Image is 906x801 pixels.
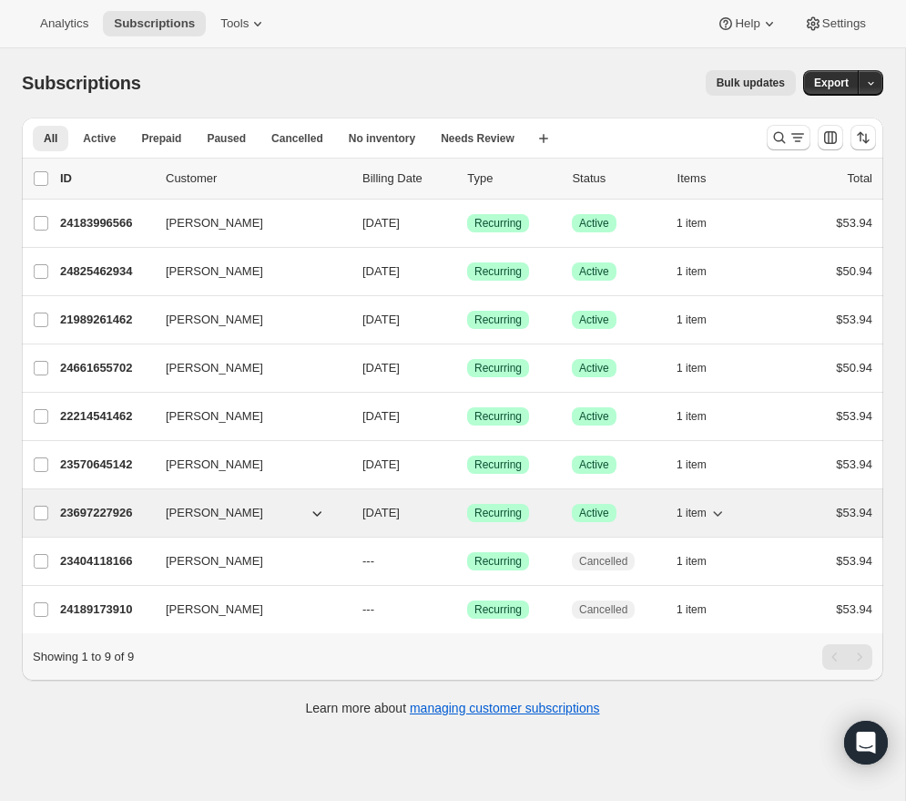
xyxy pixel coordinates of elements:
span: Recurring [474,602,522,617]
button: Help [706,11,789,36]
span: Active [579,313,609,327]
button: [PERSON_NAME] [155,209,337,238]
span: [PERSON_NAME] [166,456,263,474]
button: 1 item [677,307,727,333]
span: Active [579,506,609,520]
span: No inventory [349,131,415,146]
span: $53.94 [836,409,872,423]
span: Cancelled [579,602,627,617]
button: 1 item [677,259,727,284]
p: 23697227926 [60,504,151,522]
span: Recurring [474,409,522,424]
p: 24825462934 [60,262,151,281]
a: managing customer subscriptions [410,701,600,715]
p: Customer [166,169,348,188]
span: 1 item [677,264,707,279]
span: Active [579,264,609,279]
span: [PERSON_NAME] [166,407,263,426]
span: Recurring [474,216,522,231]
button: 1 item [677,355,727,381]
span: Analytics [40,16,88,31]
div: IDCustomerBilling DateTypeStatusItemsTotal [60,169,872,188]
button: Sort the results [850,125,876,150]
div: 24183996566[PERSON_NAME][DATE]SuccessRecurringSuccessActive1 item$53.94 [60,211,872,236]
span: Needs Review [441,131,514,146]
span: Active [579,216,609,231]
span: $53.94 [836,216,872,230]
span: Active [579,361,609,375]
p: 23404118166 [60,552,151,570]
span: [PERSON_NAME] [166,311,263,329]
button: 1 item [677,211,727,236]
button: Tools [209,11,278,36]
div: 21989261462[PERSON_NAME][DATE]SuccessRecurringSuccessActive1 item$53.94 [60,307,872,333]
span: [DATE] [362,506,400,519]
span: Paused [207,131,246,146]
span: 1 item [677,361,707,375]
span: Export [814,76,849,90]
span: $53.94 [836,457,872,471]
span: [PERSON_NAME] [166,359,263,377]
span: --- [362,554,374,568]
div: 23570645142[PERSON_NAME][DATE]SuccessRecurringSuccessActive1 item$53.94 [60,452,872,478]
span: 1 item [677,602,707,617]
span: Cancelled [271,131,323,146]
span: [DATE] [362,313,400,326]
span: $50.94 [836,264,872,278]
button: 1 item [677,597,727,622]
button: [PERSON_NAME] [155,402,337,431]
span: [DATE] [362,216,400,230]
span: 1 item [677,554,707,569]
span: Tools [220,16,249,31]
span: Recurring [474,313,522,327]
span: Active [579,409,609,424]
button: Search and filter results [767,125,810,150]
div: 24661655702[PERSON_NAME][DATE]SuccessRecurringSuccessActive1 item$50.94 [60,355,872,381]
button: [PERSON_NAME] [155,498,337,528]
button: 1 item [677,452,727,478]
div: 24189173910[PERSON_NAME]---SuccessRecurringCancelled1 item$53.94 [60,597,872,622]
span: [DATE] [362,361,400,375]
p: Learn more about [306,699,600,717]
span: $53.94 [836,506,872,519]
span: 1 item [677,216,707,231]
span: [PERSON_NAME] [166,504,263,522]
span: Active [579,457,609,472]
div: 23697227926[PERSON_NAME][DATE]SuccessRecurringSuccessActive1 item$53.94 [60,500,872,526]
button: Customize table column order and visibility [818,125,843,150]
div: 22214541462[PERSON_NAME][DATE]SuccessRecurringSuccessActive1 item$53.94 [60,404,872,429]
button: Create new view [529,126,558,151]
span: Help [735,16,759,31]
button: Analytics [29,11,99,36]
button: [PERSON_NAME] [155,354,337,383]
span: [DATE] [362,457,400,471]
nav: Pagination [822,644,872,670]
p: 24183996566 [60,214,151,232]
button: [PERSON_NAME] [155,547,337,576]
button: [PERSON_NAME] [155,257,337,286]
p: 21989261462 [60,311,151,329]
span: [PERSON_NAME] [166,214,263,232]
span: $53.94 [836,602,872,616]
span: [PERSON_NAME] [166,601,263,619]
p: 22214541462 [60,407,151,426]
button: [PERSON_NAME] [155,305,337,334]
div: 24825462934[PERSON_NAME][DATE]SuccessRecurringSuccessActive1 item$50.94 [60,259,872,284]
p: Status [572,169,662,188]
button: [PERSON_NAME] [155,450,337,479]
span: [PERSON_NAME] [166,262,263,281]
span: Recurring [474,554,522,569]
span: Recurring [474,361,522,375]
span: Recurring [474,264,522,279]
p: Total [848,169,872,188]
span: --- [362,602,374,616]
span: 1 item [677,457,707,472]
button: Settings [793,11,877,36]
button: [PERSON_NAME] [155,595,337,624]
span: Recurring [474,457,522,472]
span: 1 item [677,506,707,520]
span: Active [83,131,116,146]
span: 1 item [677,313,707,327]
button: 1 item [677,404,727,429]
span: All [44,131,57,146]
